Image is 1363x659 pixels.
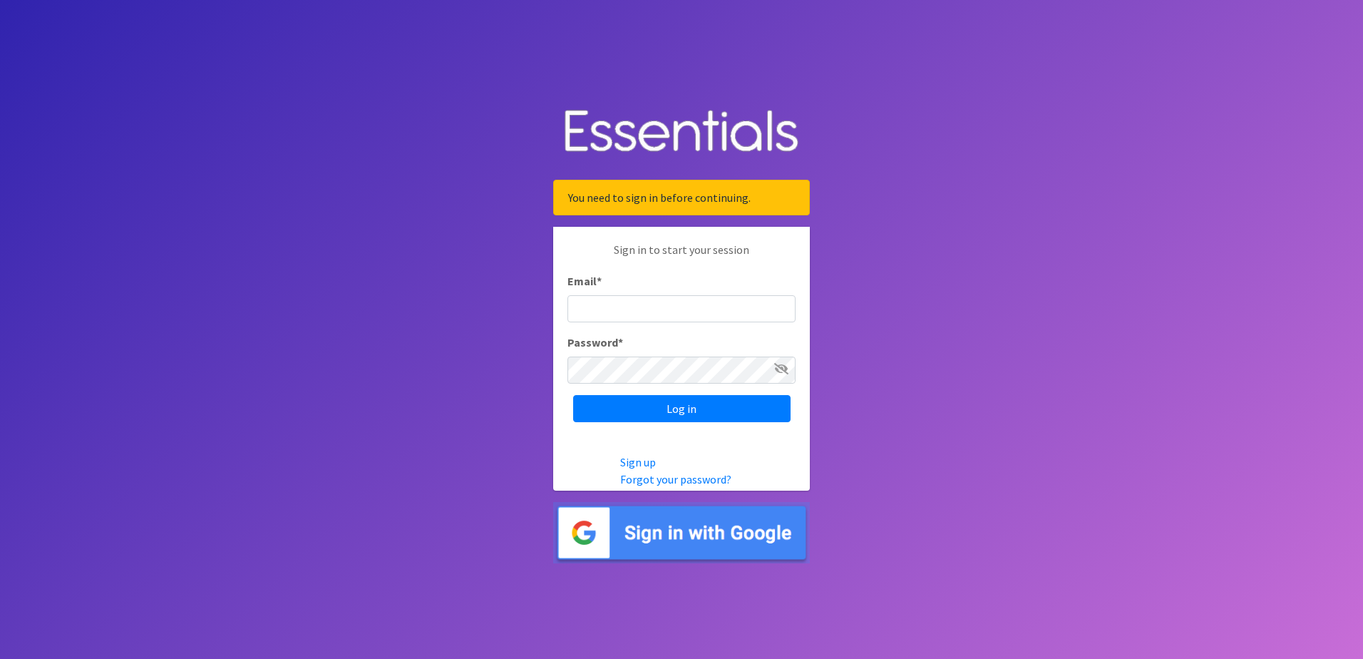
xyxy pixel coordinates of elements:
div: You need to sign in before continuing. [553,180,810,215]
input: Log in [573,395,791,422]
abbr: required [618,335,623,349]
a: Forgot your password? [620,472,731,486]
img: Human Essentials [553,96,810,169]
label: Email [567,272,602,290]
img: Sign in with Google [553,502,810,564]
p: Sign in to start your session [567,241,796,272]
a: Sign up [620,455,656,469]
label: Password [567,334,623,351]
abbr: required [597,274,602,288]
